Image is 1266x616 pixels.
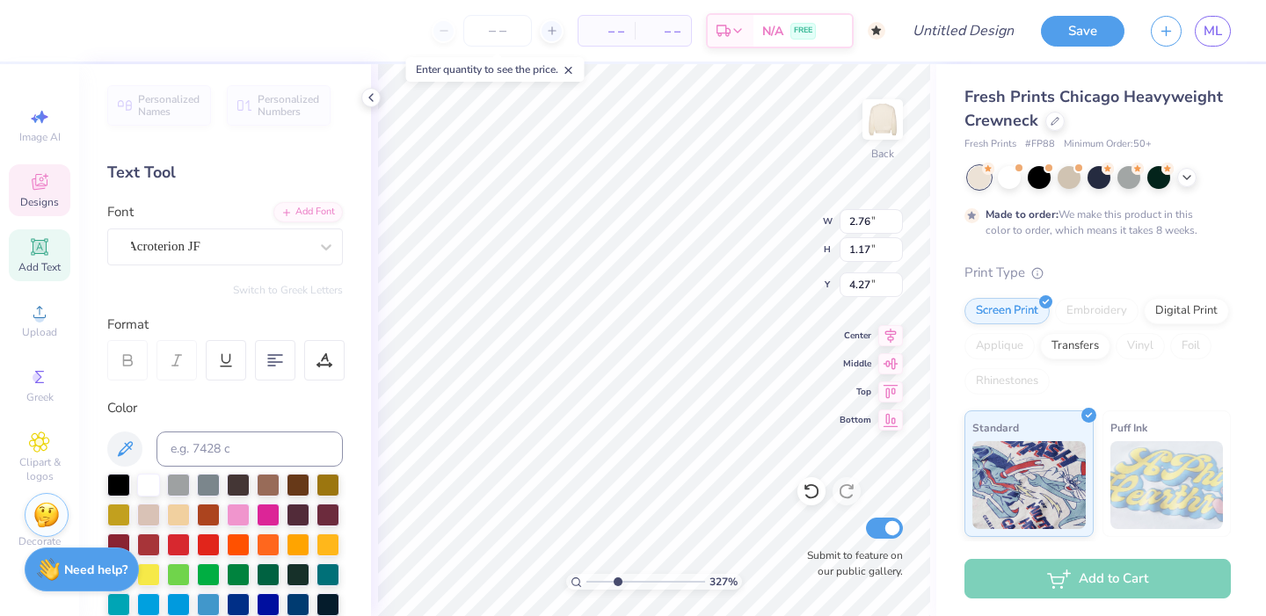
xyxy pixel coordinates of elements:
[964,263,1231,283] div: Print Type
[1110,418,1147,437] span: Puff Ink
[645,22,680,40] span: – –
[107,161,343,185] div: Text Tool
[840,414,871,426] span: Bottom
[964,333,1035,359] div: Applique
[709,574,738,590] span: 327 %
[19,130,61,144] span: Image AI
[1040,333,1110,359] div: Transfers
[840,358,871,370] span: Middle
[972,418,1019,437] span: Standard
[107,398,343,418] div: Color
[840,330,871,342] span: Center
[964,137,1016,152] span: Fresh Prints
[138,93,200,118] span: Personalized Names
[986,207,1202,238] div: We make this product in this color to order, which means it takes 8 weeks.
[107,202,134,222] label: Font
[972,441,1086,529] img: Standard
[1064,137,1152,152] span: Minimum Order: 50 +
[233,283,343,297] button: Switch to Greek Letters
[964,86,1223,131] span: Fresh Prints Chicago Heavyweight Crewneck
[1025,137,1055,152] span: # FP88
[1110,441,1224,529] img: Puff Ink
[156,431,343,467] input: e.g. 7428 c
[797,547,903,579] label: Submit to feature on our public gallery.
[26,390,54,404] span: Greek
[64,562,127,578] strong: Need help?
[964,298,1050,324] div: Screen Print
[18,534,61,548] span: Decorate
[1041,16,1124,47] button: Save
[406,57,585,82] div: Enter quantity to see the price.
[840,386,871,398] span: Top
[899,13,1028,48] input: Untitled Design
[18,260,61,274] span: Add Text
[1204,21,1222,41] span: ML
[1144,298,1229,324] div: Digital Print
[107,315,345,335] div: Format
[964,368,1050,395] div: Rhinestones
[762,22,783,40] span: N/A
[22,325,57,339] span: Upload
[865,102,900,137] img: Back
[20,195,59,209] span: Designs
[986,207,1059,221] strong: Made to order:
[9,455,70,483] span: Clipart & logos
[1116,333,1165,359] div: Vinyl
[463,15,532,47] input: – –
[258,93,320,118] span: Personalized Numbers
[794,25,812,37] span: FREE
[273,202,343,222] div: Add Font
[871,146,894,162] div: Back
[1055,298,1139,324] div: Embroidery
[1170,333,1211,359] div: Foil
[589,22,624,40] span: – –
[1195,16,1231,47] a: ML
